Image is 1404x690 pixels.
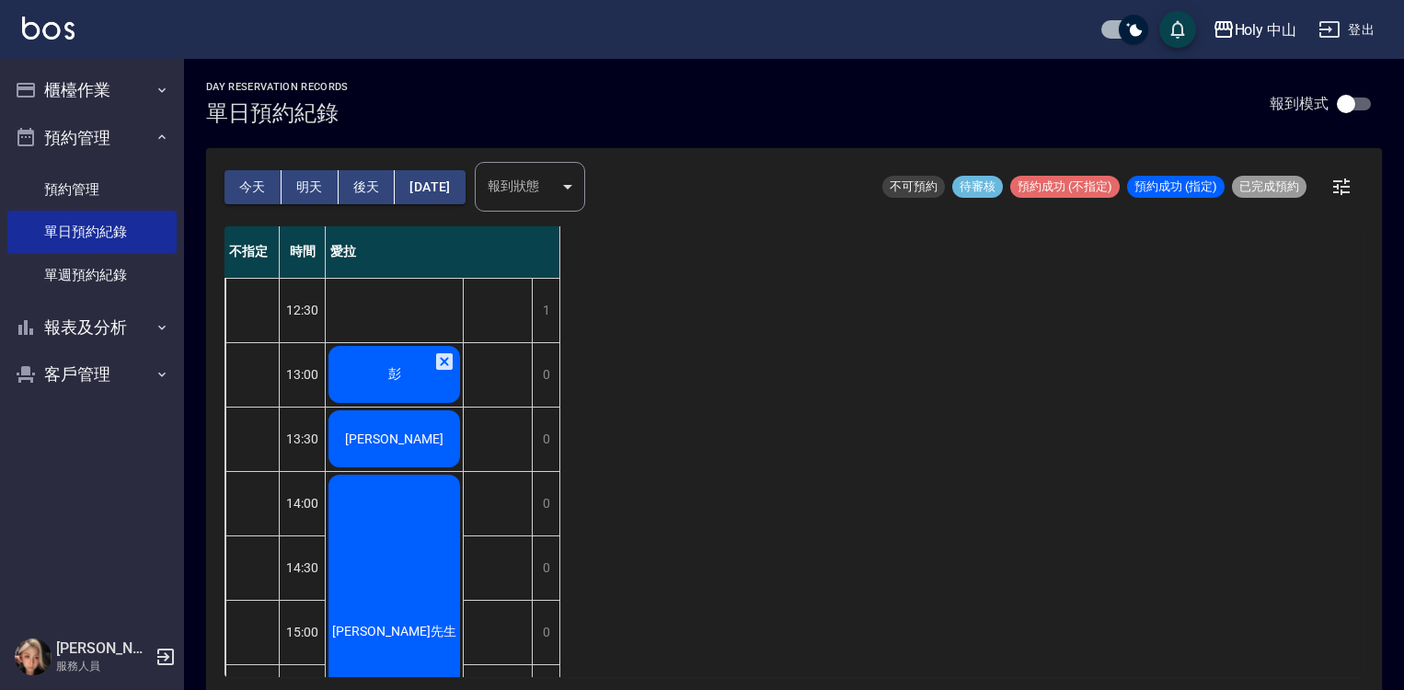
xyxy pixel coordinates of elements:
[1205,11,1305,49] button: Holy 中山
[280,600,326,664] div: 15:00
[7,304,177,351] button: 報表及分析
[15,638,52,675] img: Person
[532,536,559,600] div: 0
[280,407,326,471] div: 13:30
[282,170,339,204] button: 明天
[328,624,460,640] span: [PERSON_NAME]先生
[7,114,177,162] button: 預約管理
[1270,94,1329,113] p: 報到模式
[532,408,559,471] div: 0
[1235,18,1297,41] div: Holy 中山
[339,170,396,204] button: 後天
[7,211,177,253] a: 單日預約紀錄
[7,254,177,296] a: 單週預約紀錄
[1311,13,1382,47] button: 登出
[952,178,1003,195] span: 待審核
[7,168,177,211] a: 預約管理
[56,658,150,674] p: 服務人員
[1232,178,1306,195] span: 已完成預約
[206,81,349,93] h2: day Reservation records
[532,343,559,407] div: 0
[280,535,326,600] div: 14:30
[341,431,447,446] span: [PERSON_NAME]
[224,170,282,204] button: 今天
[280,342,326,407] div: 13:00
[395,170,465,204] button: [DATE]
[280,226,326,278] div: 時間
[56,639,150,658] h5: [PERSON_NAME]
[1010,178,1120,195] span: 預約成功 (不指定)
[7,66,177,114] button: 櫃檯作業
[280,278,326,342] div: 12:30
[532,279,559,342] div: 1
[280,471,326,535] div: 14:00
[206,100,349,126] h3: 單日預約紀錄
[385,366,405,383] span: 彭
[326,226,560,278] div: 愛拉
[532,472,559,535] div: 0
[7,351,177,398] button: 客戶管理
[532,601,559,664] div: 0
[224,226,280,278] div: 不指定
[882,178,945,195] span: 不可預約
[1159,11,1196,48] button: save
[1127,178,1225,195] span: 預約成功 (指定)
[22,17,75,40] img: Logo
